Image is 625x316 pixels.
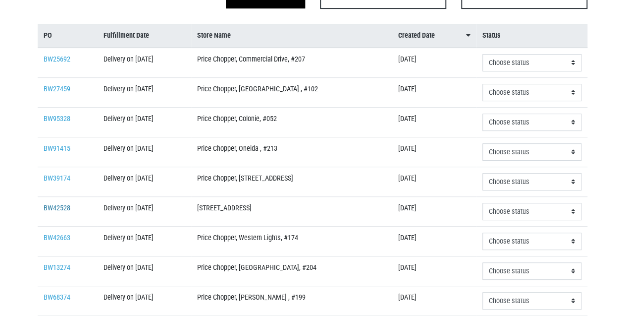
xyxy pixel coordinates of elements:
a: Store Name [197,30,386,41]
td: [DATE] [392,48,476,78]
a: BW42528 [44,204,70,212]
td: [DATE] [392,167,476,196]
td: [DATE] [392,196,476,226]
span: Store Name [197,30,231,41]
a: BW42663 [44,234,70,242]
td: [DATE] [392,137,476,167]
td: Price Chopper, [GEOGRAPHIC_DATA], #204 [191,256,392,286]
td: Delivery on [DATE] [98,137,191,167]
a: BW68374 [44,293,70,302]
td: Delivery on [DATE] [98,196,191,226]
a: BW91415 [44,144,70,153]
td: [DATE] [392,77,476,107]
td: [DATE] [392,256,476,286]
td: [DATE] [392,226,476,256]
a: PO [44,30,92,41]
td: Price Chopper, Colonie, #052 [191,107,392,137]
a: BW27459 [44,85,70,93]
span: Status [482,30,501,41]
td: Delivery on [DATE] [98,226,191,256]
td: Price Chopper, Commercial Drive, #207 [191,48,392,78]
td: Price Chopper, [GEOGRAPHIC_DATA] , #102 [191,77,392,107]
td: Delivery on [DATE] [98,107,191,137]
a: BW25692 [44,55,70,63]
td: Price Chopper, Western Lights, #174 [191,226,392,256]
a: Fulfillment Date [104,30,185,41]
a: BW39174 [44,174,70,183]
span: Created Date [398,30,434,41]
td: Price Chopper, [PERSON_NAME] , #199 [191,286,392,316]
td: Delivery on [DATE] [98,256,191,286]
td: Price Chopper, Oneida , #213 [191,137,392,167]
td: [DATE] [392,286,476,316]
a: Created Date [398,30,470,41]
td: Price Chopper, [STREET_ADDRESS] [191,167,392,196]
span: Fulfillment Date [104,30,149,41]
td: Delivery on [DATE] [98,286,191,316]
span: PO [44,30,52,41]
a: Status [482,30,581,41]
a: BW95328 [44,115,70,123]
td: [STREET_ADDRESS] [191,196,392,226]
td: Delivery on [DATE] [98,77,191,107]
td: [DATE] [392,107,476,137]
a: BW13274 [44,263,70,272]
td: Delivery on [DATE] [98,48,191,78]
td: Delivery on [DATE] [98,167,191,196]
